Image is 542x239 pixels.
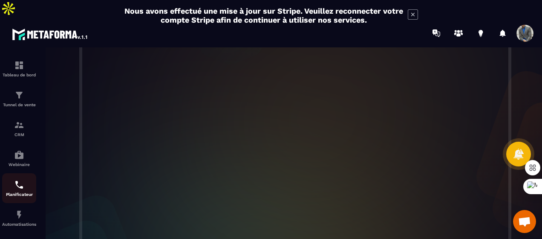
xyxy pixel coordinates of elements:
[2,173,36,203] a: schedulerschedulerPlanificateur
[14,180,24,190] img: scheduler
[14,120,24,130] img: formation
[124,6,404,24] h2: Nous avons effectué une mise à jour sur Stripe. Veuillez reconnecter votre compte Stripe afin de ...
[2,222,36,227] p: Automatisations
[14,150,24,160] img: automations
[2,143,36,173] a: automationsautomationsWebinaire
[2,162,36,167] p: Webinaire
[2,73,36,77] p: Tableau de bord
[14,60,24,70] img: formation
[2,84,36,114] a: formationformationTunnel de vente
[513,210,536,233] a: Ouvrir le chat
[2,114,36,143] a: formationformationCRM
[14,210,24,220] img: automations
[2,203,36,233] a: automationsautomationsAutomatisations
[2,102,36,107] p: Tunnel de vente
[2,54,36,84] a: formationformationTableau de bord
[14,90,24,100] img: formation
[2,192,36,197] p: Planificateur
[12,26,89,42] img: logo
[2,132,36,137] p: CRM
